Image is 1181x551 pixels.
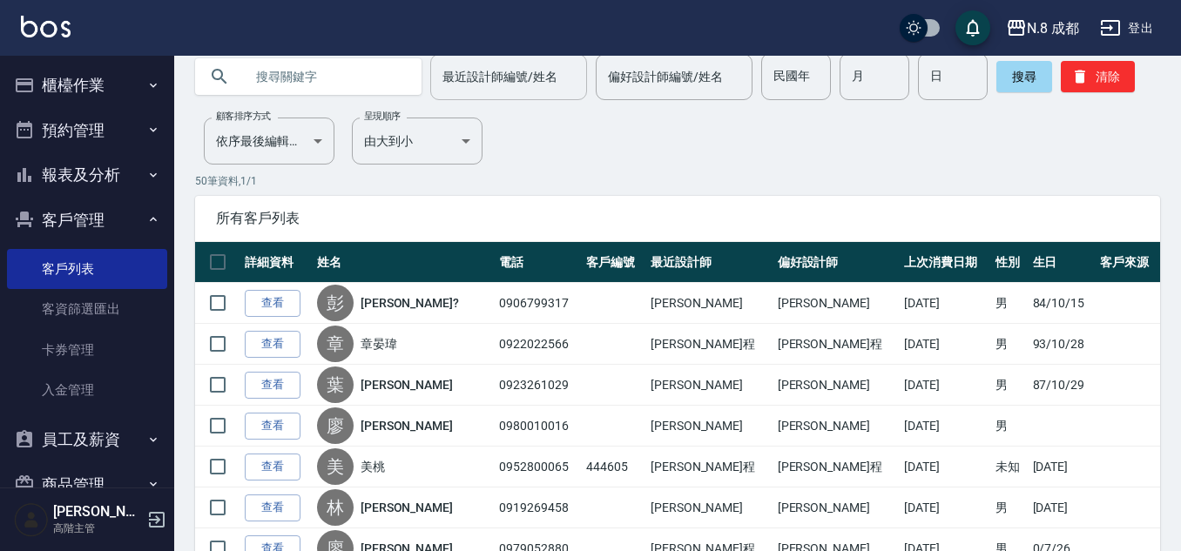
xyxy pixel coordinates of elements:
[7,63,167,108] button: 櫃檯作業
[1029,447,1097,487] td: [DATE]
[582,242,646,283] th: 客戶編號
[53,503,142,521] h5: [PERSON_NAME]
[7,417,167,462] button: 員工及薪資
[646,324,773,365] td: [PERSON_NAME]程
[195,173,1160,189] p: 50 筆資料, 1 / 1
[773,283,901,324] td: [PERSON_NAME]
[646,242,773,283] th: 最近設計師
[216,210,1139,227] span: 所有客戶列表
[7,462,167,507] button: 商品管理
[244,53,408,100] input: 搜尋關鍵字
[7,152,167,198] button: 報表及分析
[313,242,495,283] th: 姓名
[7,289,167,329] a: 客資篩選匯出
[991,406,1028,447] td: 男
[14,502,49,537] img: Person
[245,413,300,440] a: 查看
[361,458,385,475] a: 美桃
[21,16,71,37] img: Logo
[900,487,991,528] td: [DATE]
[773,487,901,528] td: [PERSON_NAME]
[1029,324,1097,365] td: 93/10/28
[317,285,354,321] div: 彭
[495,242,582,283] th: 電話
[773,242,901,283] th: 偏好設計師
[999,10,1086,46] button: N.8 成都
[7,198,167,243] button: 客戶管理
[361,417,453,434] a: [PERSON_NAME]
[991,487,1028,528] td: 男
[991,447,1028,487] td: 未知
[955,10,990,45] button: save
[7,370,167,410] a: 入金管理
[245,454,300,480] a: 查看
[646,447,773,487] td: [PERSON_NAME]程
[991,242,1028,283] th: 性別
[245,290,300,317] a: 查看
[991,324,1028,365] td: 男
[646,487,773,528] td: [PERSON_NAME]
[1093,12,1160,44] button: 登出
[900,242,991,283] th: 上次消費日期
[646,283,773,324] td: [PERSON_NAME]
[646,365,773,406] td: [PERSON_NAME]
[7,330,167,370] a: 卡券管理
[1029,487,1097,528] td: [DATE]
[773,447,901,487] td: [PERSON_NAME]程
[7,249,167,289] a: 客戶列表
[216,110,271,123] label: 顧客排序方式
[495,365,582,406] td: 0923261029
[991,283,1028,324] td: 男
[495,487,582,528] td: 0919269458
[900,447,991,487] td: [DATE]
[53,521,142,536] p: 高階主管
[245,372,300,399] a: 查看
[361,335,397,353] a: 章晏瑋
[240,242,313,283] th: 詳細資料
[1029,242,1097,283] th: 生日
[773,324,901,365] td: [PERSON_NAME]程
[317,489,354,526] div: 林
[7,108,167,153] button: 預約管理
[317,448,354,485] div: 美
[317,326,354,362] div: 章
[317,407,354,444] div: 廖
[1029,365,1097,406] td: 87/10/29
[900,283,991,324] td: [DATE]
[646,406,773,447] td: [PERSON_NAME]
[773,365,901,406] td: [PERSON_NAME]
[900,365,991,406] td: [DATE]
[991,365,1028,406] td: 男
[773,406,901,447] td: [PERSON_NAME]
[352,118,483,165] div: 由大到小
[1096,242,1160,283] th: 客戶來源
[245,331,300,358] a: 查看
[361,499,453,516] a: [PERSON_NAME]
[900,406,991,447] td: [DATE]
[245,494,300,521] a: 查看
[204,118,334,165] div: 依序最後編輯時間
[1061,61,1135,92] button: 清除
[900,324,991,365] td: [DATE]
[361,376,453,393] a: [PERSON_NAME]
[495,324,582,365] td: 0922022566
[996,61,1052,92] button: 搜尋
[1027,17,1079,39] div: N.8 成都
[495,283,582,324] td: 0906799317
[361,294,459,312] a: [PERSON_NAME]?
[495,447,582,487] td: 0952800065
[582,447,646,487] td: 444605
[364,110,401,123] label: 呈現順序
[495,406,582,447] td: 0980010016
[1029,283,1097,324] td: 84/10/15
[317,366,354,403] div: 葉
